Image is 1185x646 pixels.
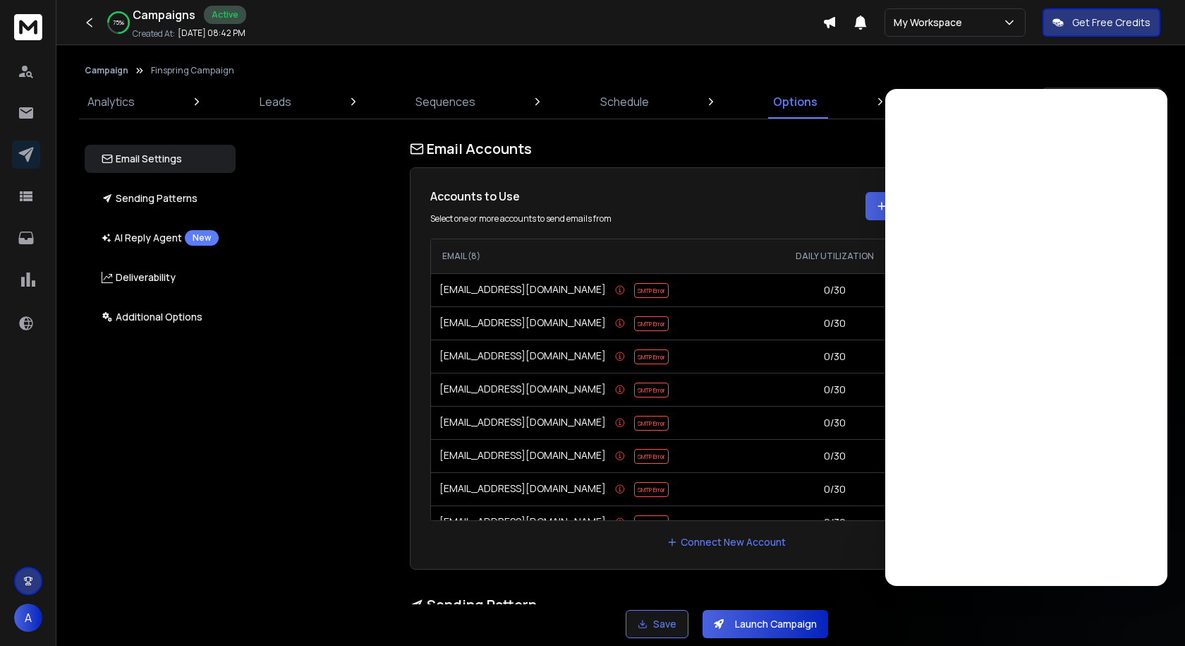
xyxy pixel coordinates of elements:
[251,85,300,119] a: Leads
[592,85,657,119] a: Schedule
[178,28,245,39] p: [DATE] 08:42 PM
[87,93,135,110] p: Analytics
[85,145,236,173] button: Email Settings
[600,93,649,110] p: Schedule
[133,6,195,23] h1: Campaigns
[1134,597,1167,631] iframe: Intercom live chat
[204,6,246,24] div: Active
[14,604,42,632] button: A
[85,65,128,76] button: Campaign
[1042,88,1162,116] button: Pause Campaign
[260,93,291,110] p: Leads
[765,85,826,119] a: Options
[79,85,143,119] a: Analytics
[885,89,1167,586] iframe: Intercom live chat
[1072,16,1150,30] p: Get Free Credits
[407,85,484,119] a: Sequences
[894,16,968,30] p: My Workspace
[133,28,175,40] p: Created At:
[151,65,234,76] p: Finspring Campaign
[102,152,182,166] p: Email Settings
[1043,8,1160,37] button: Get Free Credits
[773,93,818,110] p: Options
[934,85,1031,119] a: Subsequences
[415,93,475,110] p: Sequences
[113,18,124,27] p: 75 %
[410,139,1042,159] h1: Email Accounts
